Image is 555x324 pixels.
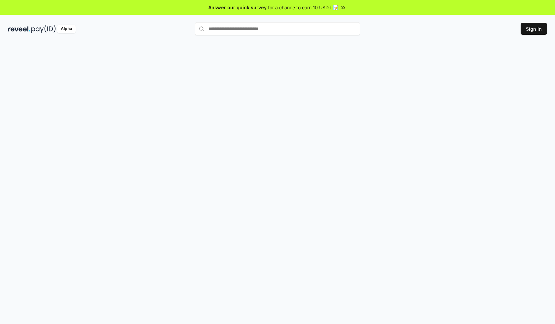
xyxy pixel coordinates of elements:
[57,25,76,33] div: Alpha
[268,4,339,11] span: for a chance to earn 10 USDT 📝
[521,23,547,35] button: Sign In
[8,25,30,33] img: reveel_dark
[31,25,56,33] img: pay_id
[208,4,267,11] span: Answer our quick survey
